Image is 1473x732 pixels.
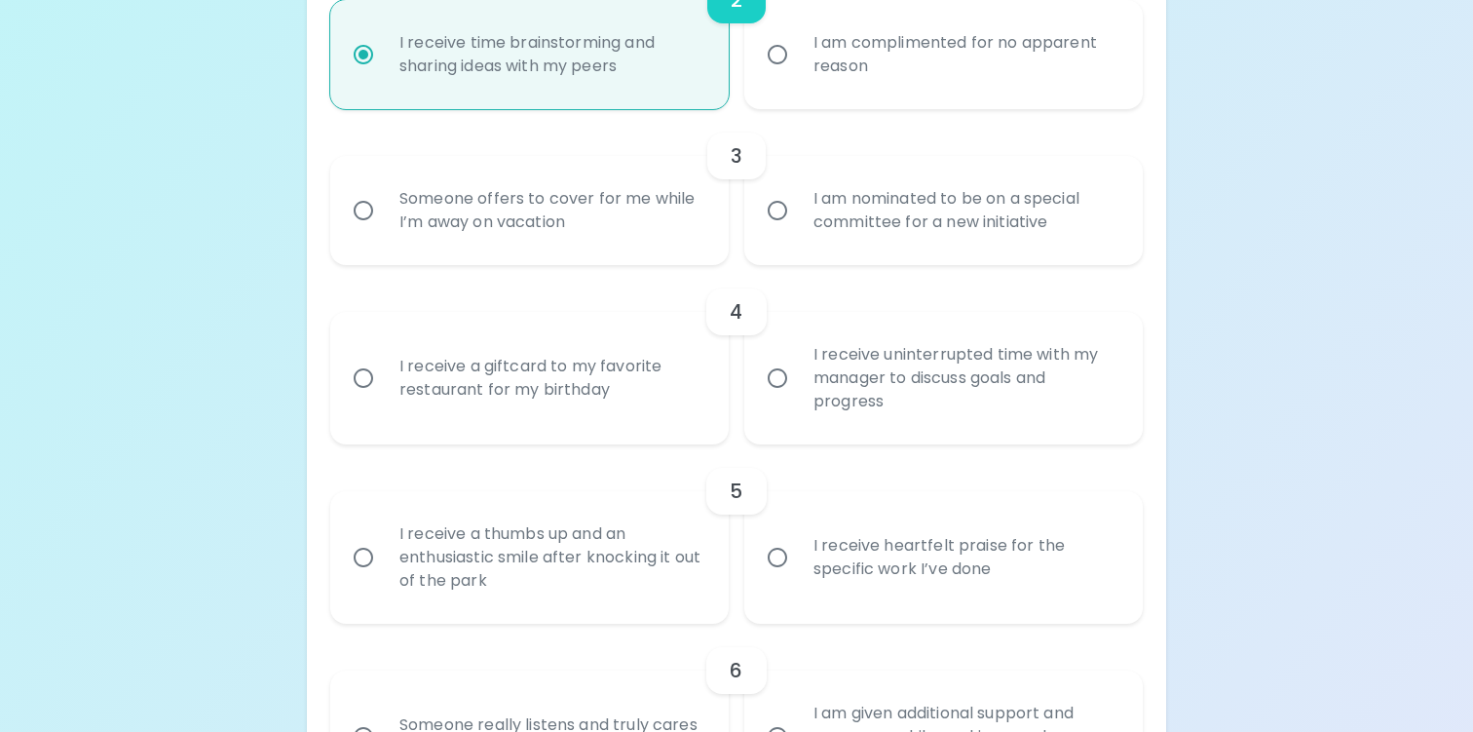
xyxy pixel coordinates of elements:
[798,164,1132,257] div: I am nominated to be on a special committee for a new initiative
[384,331,718,425] div: I receive a giftcard to my favorite restaurant for my birthday
[330,444,1143,624] div: choice-group-check
[730,296,742,327] h6: 4
[330,265,1143,444] div: choice-group-check
[384,499,718,616] div: I receive a thumbs up and an enthusiastic smile after knocking it out of the park
[798,8,1132,101] div: I am complimented for no apparent reason
[798,511,1132,604] div: I receive heartfelt praise for the specific work I’ve done
[384,8,718,101] div: I receive time brainstorming and sharing ideas with my peers
[384,164,718,257] div: Someone offers to cover for me while I’m away on vacation
[730,476,742,507] h6: 5
[731,140,742,172] h6: 3
[730,655,742,686] h6: 6
[798,320,1132,437] div: I receive uninterrupted time with my manager to discuss goals and progress
[330,109,1143,265] div: choice-group-check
